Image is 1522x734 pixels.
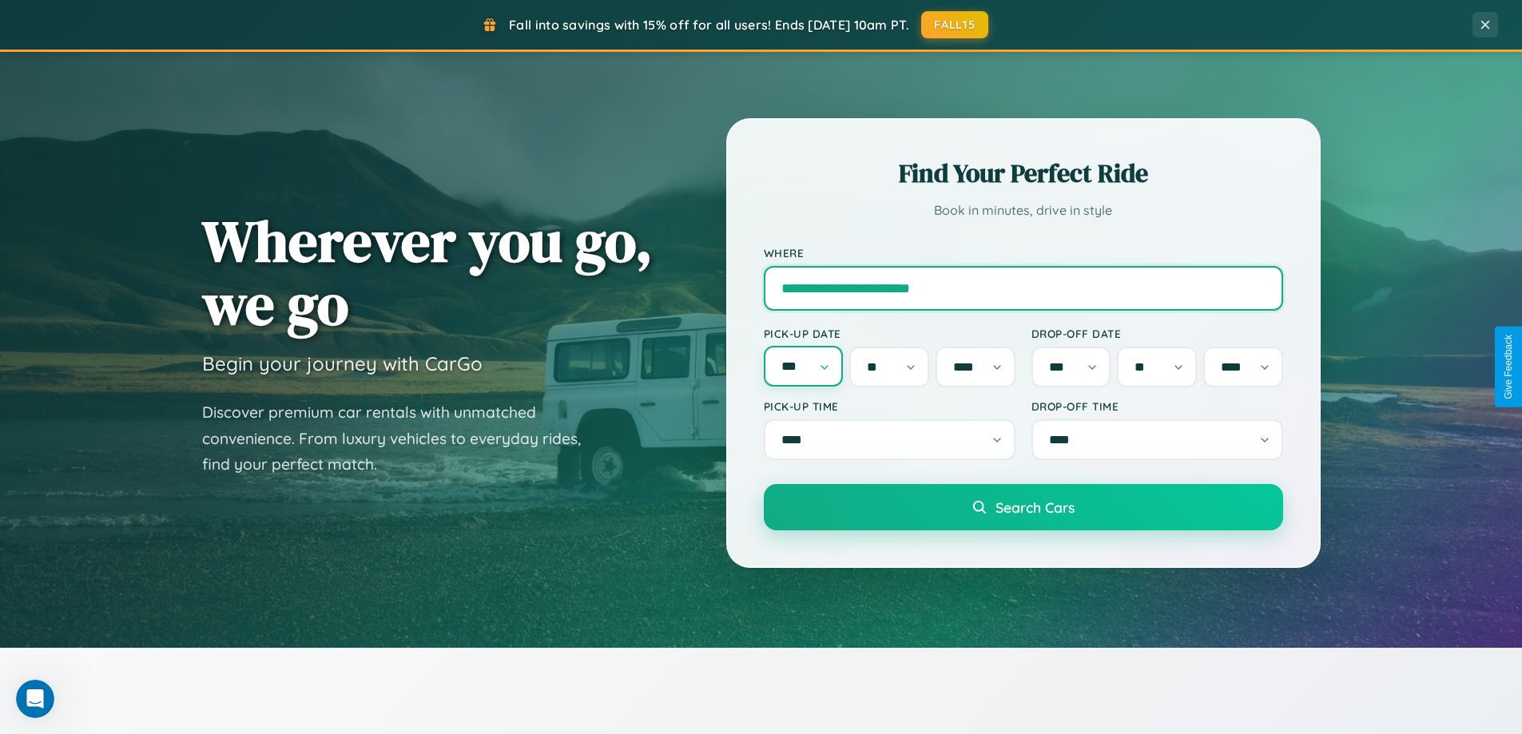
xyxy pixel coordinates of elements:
[764,327,1015,340] label: Pick-up Date
[202,209,653,335] h1: Wherever you go, we go
[764,246,1283,260] label: Where
[1031,327,1283,340] label: Drop-off Date
[1503,335,1514,399] div: Give Feedback
[764,484,1283,530] button: Search Cars
[202,399,602,478] p: Discover premium car rentals with unmatched convenience. From luxury vehicles to everyday rides, ...
[764,399,1015,413] label: Pick-up Time
[509,17,909,33] span: Fall into savings with 15% off for all users! Ends [DATE] 10am PT.
[16,680,54,718] iframe: Intercom live chat
[202,351,483,375] h3: Begin your journey with CarGo
[921,11,988,38] button: FALL15
[764,156,1283,191] h2: Find Your Perfect Ride
[1031,399,1283,413] label: Drop-off Time
[995,498,1075,516] span: Search Cars
[764,199,1283,222] p: Book in minutes, drive in style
